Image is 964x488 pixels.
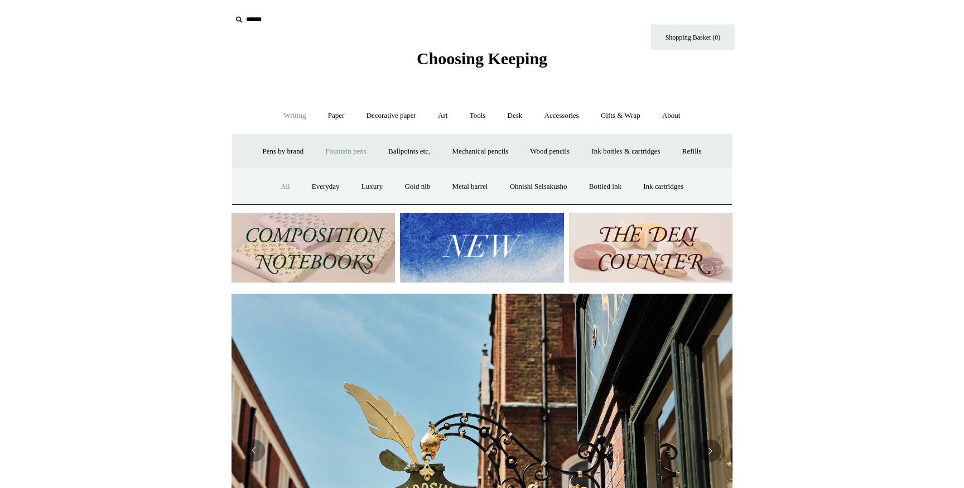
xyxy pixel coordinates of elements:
a: Gold nib [394,172,440,202]
a: All [271,172,300,202]
a: Gifts & Wrap [591,101,650,131]
a: Ohnishi Seisakusho [500,172,577,202]
a: Paper [318,101,355,131]
a: Accessories [534,101,589,131]
a: Bottled ink [579,172,632,202]
a: Ink cartridges [633,172,693,202]
a: Fountain pens [315,137,376,166]
a: Mechanical pencils [442,137,518,166]
a: Choosing Keeping [417,58,547,66]
img: New.jpg__PID:f73bdf93-380a-4a35-bcfe-7823039498e1 [400,213,563,283]
a: Writing [274,101,316,131]
a: Ballpoints etc. [378,137,440,166]
a: Art [428,101,457,131]
a: Metal barrel [442,172,498,202]
button: Next [699,439,721,462]
a: Pens by brand [253,137,314,166]
a: Ink bottles & cartridges [581,137,670,166]
a: Decorative paper [356,101,426,131]
a: Shopping Basket (0) [651,25,735,50]
button: Previous [243,439,265,462]
a: Tools [460,101,496,131]
img: The Deli Counter [569,213,732,283]
a: Refills [672,137,712,166]
a: Everyday [302,172,350,202]
img: 202302 Composition ledgers.jpg__PID:69722ee6-fa44-49dd-a067-31375e5d54ec [232,213,395,283]
span: Choosing Keeping [417,49,547,68]
a: About [652,101,691,131]
a: Wood pencils [520,137,580,166]
a: Desk [498,101,533,131]
a: Luxury [351,172,393,202]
